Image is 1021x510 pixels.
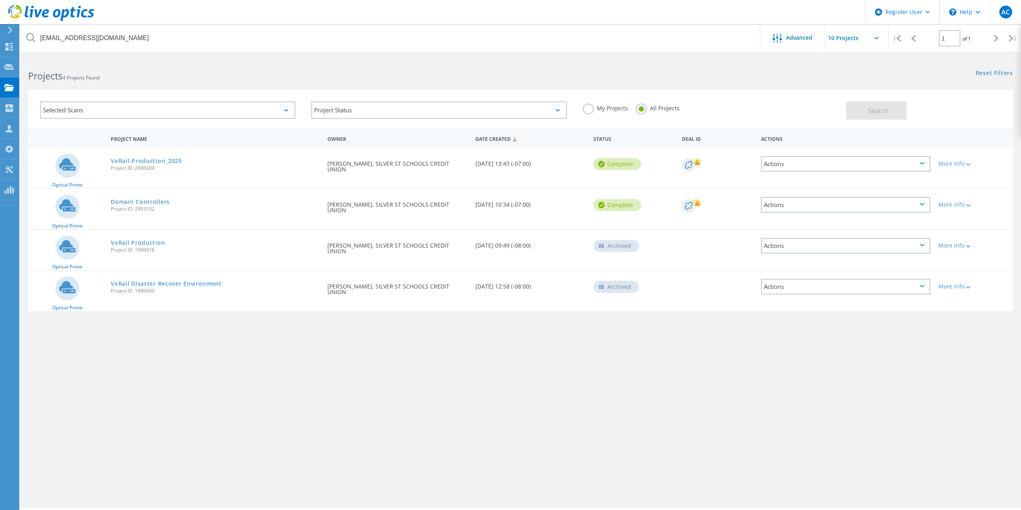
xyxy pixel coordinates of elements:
[111,248,319,252] span: Project ID: 1986916
[323,271,471,303] div: [PERSON_NAME], SILVER ST SCHOOLS CREDIT UNION
[52,224,83,228] span: Optical Prime
[786,35,812,41] span: Advanced
[471,131,590,146] div: Date Created
[111,166,319,171] span: Project ID: 2996609
[323,148,471,180] div: [PERSON_NAME], SILVER ST SCHOOLS CREDIT UNION
[583,104,628,111] label: My Projects
[761,279,930,295] div: Actions
[8,17,94,22] a: Live Optics Dashboard
[938,284,1009,289] div: More Info
[111,158,182,164] a: VxRail-Production_2025
[1005,24,1021,53] div: |
[471,148,590,175] div: [DATE] 13:43 (-07:00)
[111,289,319,293] span: Project ID: 1986669
[40,102,295,119] div: Selected Scans
[323,189,471,221] div: [PERSON_NAME], SILVER ST SCHOOLS CREDIT UNION
[949,8,956,16] svg: \n
[636,104,680,111] label: All Projects
[868,106,889,115] span: Search
[938,243,1009,248] div: More Info
[52,183,83,187] span: Optical Prime
[761,156,930,172] div: Actions
[593,199,641,211] div: Complete
[1001,9,1010,15] span: AC
[323,131,471,146] div: Owner
[471,271,590,297] div: [DATE] 12:58 (-08:00)
[311,102,566,119] div: Project Status
[678,131,757,146] div: Deal Id
[846,102,907,120] button: Search
[889,24,905,53] div: |
[593,281,639,293] div: Archived
[938,202,1009,207] div: More Info
[938,161,1009,167] div: More Info
[28,69,63,82] b: Projects
[593,240,639,252] div: Archived
[471,230,590,256] div: [DATE] 09:49 (-08:00)
[976,70,1013,77] a: Reset Filters
[323,230,471,262] div: [PERSON_NAME], SILVER ST SCHOOLS CREDIT UNION
[757,131,934,146] div: Actions
[107,131,323,146] div: Project Name
[52,305,83,310] span: Optical Prime
[20,24,761,52] input: Search projects by name, owner, ID, company, etc
[111,281,222,286] a: VxRail Disaster Recover Environment
[761,238,930,254] div: Actions
[111,199,170,205] a: Domain Controllers
[111,207,319,211] span: Project ID: 2993192
[589,131,678,146] div: Status
[593,158,641,170] div: Complete
[63,74,99,81] span: 4 Projects Found
[761,197,930,213] div: Actions
[111,240,165,246] a: VxRail Production
[52,264,83,269] span: Optical Prime
[962,35,971,42] span: of 1
[471,189,590,215] div: [DATE] 10:34 (-07:00)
